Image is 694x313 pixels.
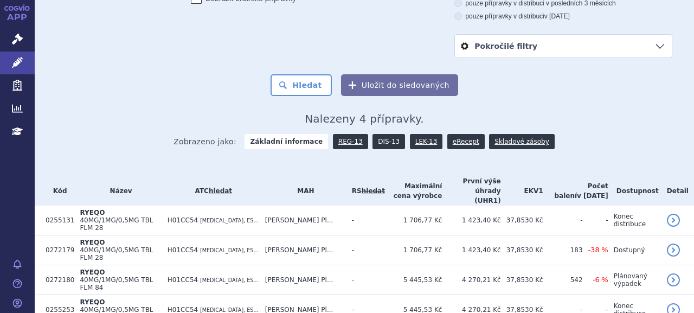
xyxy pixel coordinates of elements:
[454,12,672,21] label: pouze přípravky v distribuci
[608,206,661,235] td: Konec distribuce
[209,187,232,195] a: hledat
[346,235,385,265] td: -
[245,134,328,149] strong: Základní informace
[168,276,198,284] span: H01CC54
[593,276,608,284] span: -6 %
[362,187,385,195] del: hledat
[442,235,500,265] td: 1 423,40 Kč
[608,265,661,295] td: Plánovaný výpadek
[200,277,259,283] span: [MEDICAL_DATA], ES...
[543,206,583,235] td: -
[40,176,74,206] th: Kód
[577,192,608,200] span: v [DATE]
[346,176,385,206] th: RS
[501,206,543,235] td: 37,8530 Kč
[447,134,485,149] a: eRecept
[442,265,500,295] td: 4 270,21 Kč
[260,235,346,265] td: [PERSON_NAME] Pl...
[455,35,672,58] a: Pokročilé filtry
[501,235,543,265] td: 37,8530 Kč
[489,134,554,149] a: Skladové zásoby
[162,176,260,206] th: ATC
[40,235,74,265] td: 0272179
[544,12,570,20] span: v [DATE]
[385,235,442,265] td: 1 706,77 Kč
[271,74,332,96] button: Hledat
[501,176,543,206] th: EKV1
[362,187,385,195] a: vyhledávání neobsahuje žádnou platnou referenční skupinu
[333,134,368,149] a: REG-13
[260,206,346,235] td: [PERSON_NAME] Pl...
[543,235,583,265] td: 183
[168,246,198,254] span: H01CC54
[442,206,500,235] td: 1 423,40 Kč
[385,176,442,206] th: Maximální cena výrobce
[200,247,259,253] span: [MEDICAL_DATA], ES...
[80,276,153,291] span: 40MG/1MG/0,5MG TBL FLM 84
[543,176,608,206] th: Počet balení
[608,176,661,206] th: Dostupnost
[588,246,608,254] span: -38 %
[346,206,385,235] td: -
[168,216,198,224] span: H01CC54
[80,209,105,216] span: RYEQO
[501,265,543,295] td: 37,8530 Kč
[661,176,694,206] th: Detail
[173,134,236,149] span: Zobrazeno jako:
[260,265,346,295] td: [PERSON_NAME] Pl...
[80,246,153,261] span: 40MG/1MG/0,5MG TBL FLM 28
[372,134,405,149] a: DIS-13
[80,298,105,306] span: RYEQO
[385,265,442,295] td: 5 445,53 Kč
[80,269,105,276] span: RYEQO
[667,214,680,227] a: detail
[543,265,583,295] td: 542
[667,244,680,257] a: detail
[410,134,442,149] a: LEK-13
[260,176,346,206] th: MAH
[80,216,153,232] span: 40MG/1MG/0,5MG TBL FLM 28
[442,176,500,206] th: První výše úhrady (UHR1)
[40,206,74,235] td: 0255131
[200,307,259,313] span: [MEDICAL_DATA], ES...
[200,218,259,223] span: [MEDICAL_DATA], ES...
[305,112,424,125] span: Nalezeny 4 přípravky.
[346,265,385,295] td: -
[74,176,162,206] th: Název
[385,206,442,235] td: 1 706,77 Kč
[40,265,74,295] td: 0272180
[80,239,105,246] span: RYEQO
[608,235,661,265] td: Dostupný
[583,206,608,235] td: -
[341,74,458,96] button: Uložit do sledovaných
[667,273,680,286] a: detail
